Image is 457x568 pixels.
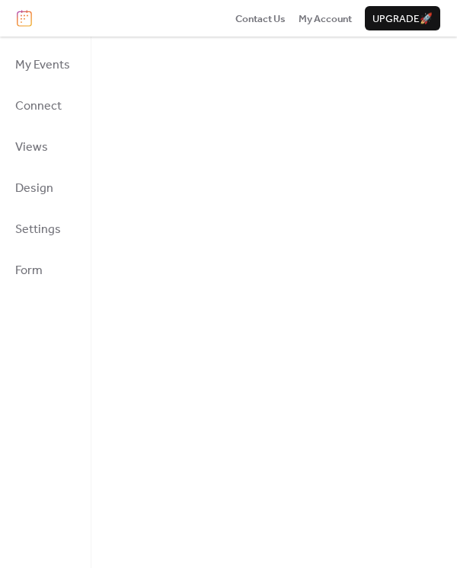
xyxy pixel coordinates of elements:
[6,254,79,287] a: Form
[6,89,79,123] a: Connect
[235,11,286,26] a: Contact Us
[6,212,79,246] a: Settings
[235,11,286,27] span: Contact Us
[372,11,433,27] span: Upgrade 🚀
[15,53,70,78] span: My Events
[17,10,32,27] img: logo
[15,218,61,242] span: Settings
[365,6,440,30] button: Upgrade🚀
[15,259,43,283] span: Form
[299,11,352,26] a: My Account
[6,130,79,164] a: Views
[6,171,79,205] a: Design
[15,136,48,160] span: Views
[15,94,62,119] span: Connect
[6,48,79,81] a: My Events
[15,177,53,201] span: Design
[299,11,352,27] span: My Account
